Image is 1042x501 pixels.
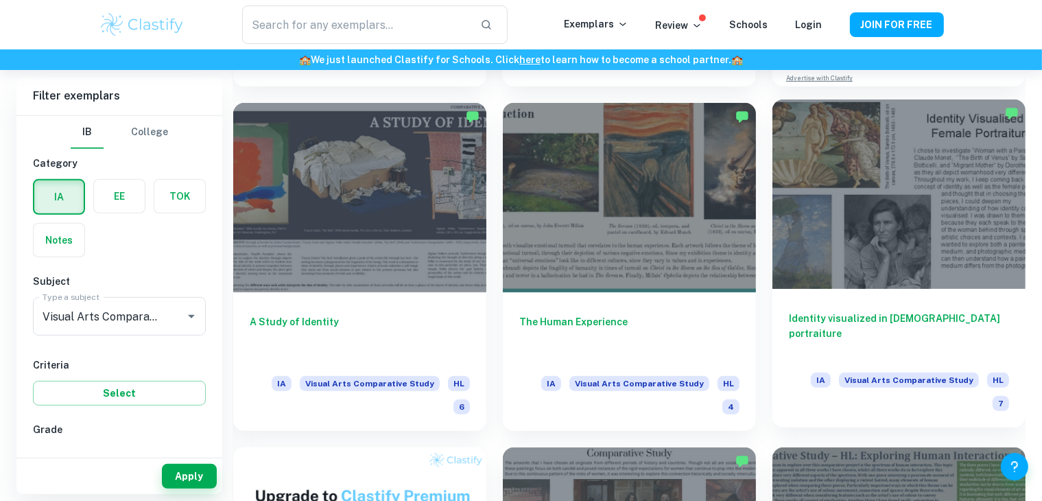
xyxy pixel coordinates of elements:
[731,54,743,65] span: 🏫
[850,12,944,37] button: JOIN FOR FREE
[519,54,541,65] a: here
[43,291,99,303] label: Type a subject
[33,422,206,437] h6: Grade
[786,73,853,83] a: Advertise with Clastify
[99,11,186,38] img: Clastify logo
[33,381,206,406] button: Select
[772,103,1026,432] a: Identity visualized in [DEMOGRAPHIC_DATA] portraitureIAVisual Arts Comparative StudyHL7
[448,376,470,391] span: HL
[250,314,470,360] h6: A Study of Identity
[718,376,739,391] span: HL
[110,451,116,466] span: 6
[182,307,201,326] button: Open
[1001,453,1028,480] button: Help and Feedback
[154,180,205,213] button: TOK
[300,376,440,391] span: Visual Arts Comparative Study
[233,103,486,432] a: A Study of IdentityIAVisual Arts Comparative StudyHL6
[33,156,206,171] h6: Category
[519,314,739,360] h6: The Human Experience
[993,396,1009,411] span: 7
[839,373,979,388] span: Visual Arts Comparative Study
[1005,106,1019,120] img: Marked
[565,16,628,32] p: Exemplars
[811,373,831,388] span: IA
[242,5,469,44] input: Search for any exemplars...
[71,116,104,149] button: IB
[789,311,1009,356] h6: Identity visualized in [DEMOGRAPHIC_DATA] portraiture
[541,376,561,391] span: IA
[34,180,84,213] button: IA
[735,454,749,468] img: Marked
[94,180,145,213] button: EE
[68,451,74,466] span: 7
[466,110,479,124] img: Marked
[722,399,739,415] span: 4
[569,376,709,391] span: Visual Arts Comparative Study
[503,103,756,432] a: The Human ExperienceIAVisual Arts Comparative StudyHL4
[16,77,222,115] h6: Filter exemplars
[3,52,1039,67] h6: We just launched Clastify for Schools. Click to learn how to become a school partner.
[162,464,217,489] button: Apply
[987,373,1009,388] span: HL
[71,116,168,149] div: Filter type choice
[299,54,311,65] span: 🏫
[730,19,768,30] a: Schools
[272,376,292,391] span: IA
[656,18,702,33] p: Review
[33,274,206,289] h6: Subject
[796,19,822,30] a: Login
[735,110,749,124] img: Marked
[34,224,84,257] button: Notes
[33,358,206,373] h6: Criteria
[131,116,168,149] button: College
[453,399,470,415] span: 6
[151,451,157,466] span: 5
